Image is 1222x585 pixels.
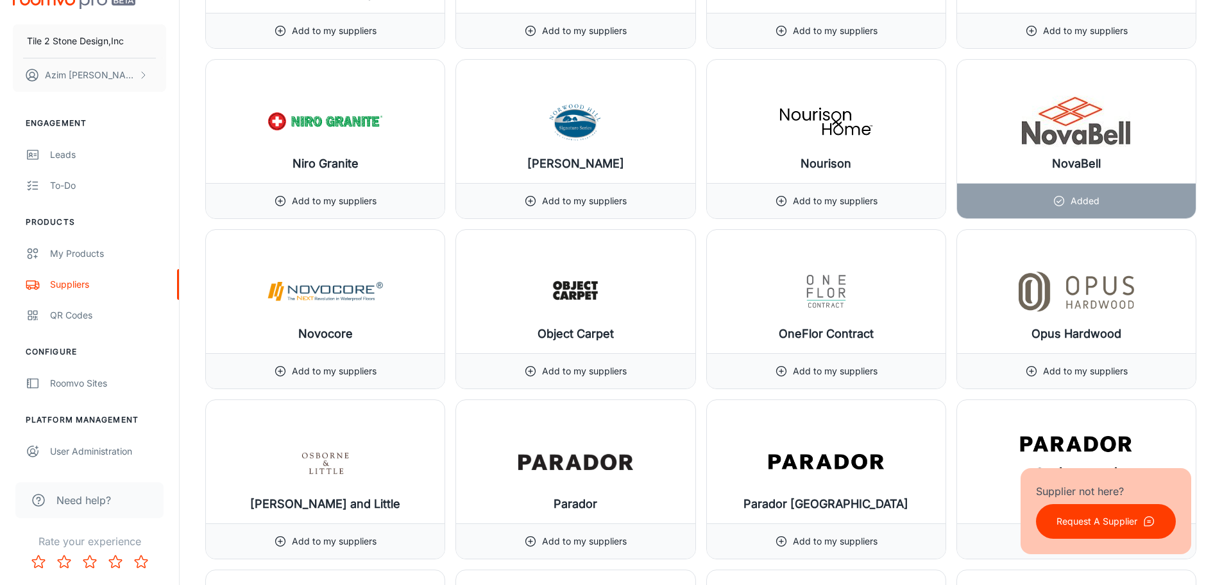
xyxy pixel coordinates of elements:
[793,364,878,378] p: Add to my suppliers
[50,179,166,193] div: To-do
[1071,194,1099,208] p: Added
[768,266,884,317] img: OneFlor Contract
[542,364,627,378] p: Add to my suppliers
[50,444,166,458] div: User Administration
[292,364,377,378] p: Add to my suppliers
[542,194,627,208] p: Add to my suppliers
[13,24,166,58] button: Tile 2 Stone Design,Inc
[1019,436,1134,487] img: Parador Selected
[1036,484,1176,499] p: Supplier not here?
[13,58,166,92] button: Azim [PERSON_NAME]
[518,436,633,487] img: Parador
[527,155,624,173] h6: [PERSON_NAME]
[793,194,878,208] p: Add to my suppliers
[538,325,614,343] h6: Object Carpet
[518,96,633,147] img: Norwood Hill
[793,534,878,548] p: Add to my suppliers
[1031,325,1121,343] h6: Opus Hardwood
[298,325,353,343] h6: Novocore
[10,534,169,549] p: Rate your experience
[77,549,103,575] button: Rate 3 star
[267,266,383,317] img: Novocore
[779,325,874,343] h6: OneFlor Contract
[103,549,128,575] button: Rate 4 star
[50,247,166,261] div: My Products
[50,277,166,292] div: Suppliers
[292,194,377,208] p: Add to my suppliers
[542,24,627,38] p: Add to my suppliers
[51,549,77,575] button: Rate 2 star
[293,155,359,173] h6: Niro Granite
[768,96,884,147] img: Nourison
[292,24,377,38] p: Add to my suppliers
[768,436,884,487] img: Parador China
[1057,514,1137,528] p: Request A Supplier
[56,493,111,508] span: Need help?
[50,148,166,162] div: Leads
[50,308,166,322] div: QR Codes
[542,534,627,548] p: Add to my suppliers
[554,495,597,513] h6: Parador
[50,376,166,390] div: Roomvo Sites
[518,266,633,317] img: Object Carpet
[801,155,851,173] h6: Nourison
[292,534,377,548] p: Add to my suppliers
[250,495,400,513] h6: [PERSON_NAME] and Little
[1043,24,1128,38] p: Add to my suppliers
[1019,96,1134,147] img: NovaBell
[267,436,383,487] img: Osborne and Little
[26,549,51,575] button: Rate 1 star
[793,24,878,38] p: Add to my suppliers
[1043,364,1128,378] p: Add to my suppliers
[45,68,135,82] p: Azim [PERSON_NAME]
[1036,504,1176,539] button: Request A Supplier
[128,549,154,575] button: Rate 5 star
[1052,155,1101,173] h6: NovaBell
[1019,266,1134,317] img: Opus Hardwood
[267,96,383,147] img: Niro Granite
[27,34,124,48] p: Tile 2 Stone Design,Inc
[743,495,908,513] h6: Parador [GEOGRAPHIC_DATA]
